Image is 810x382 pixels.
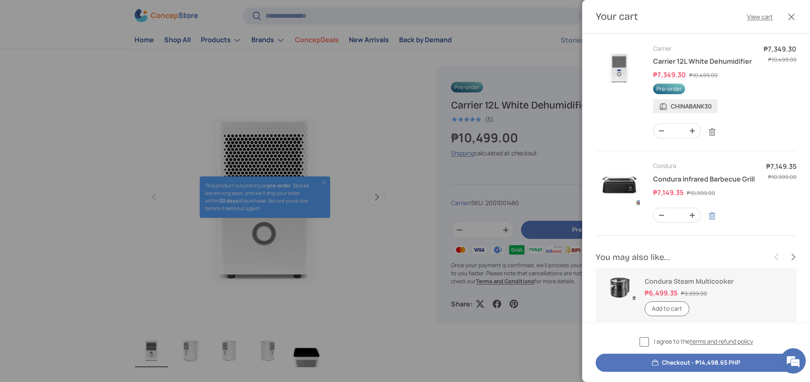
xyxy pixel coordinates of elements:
[768,173,796,181] s: ₱10,999.00
[653,99,718,113] div: CHINABANK30
[654,337,753,346] span: I agree to the
[670,124,684,138] input: Quantity
[596,10,638,23] h2: Your cart
[596,44,643,91] img: carrier-dehumidifier-12-liter-full-view-concepstore
[690,337,753,345] a: terms and refund policy
[653,161,756,170] div: Condura
[670,208,684,222] input: Quantity
[768,56,796,63] s: ₱10,499.00
[653,188,686,197] dd: ₱7,149.35
[766,161,797,171] dd: ₱7,149.35
[596,251,769,263] h2: You may also like...
[763,44,796,54] dd: ₱7,349.30
[645,277,734,285] a: Condura Steam Multicooker
[704,124,720,140] a: Remove
[653,84,685,94] span: Pre-order
[645,301,689,316] button: Add to cart
[653,57,752,66] a: Carrier 12L White Dehumidifier
[653,44,753,53] div: Carrier
[596,354,796,372] button: Checkout - ₱14,498.65 PHP
[653,70,688,79] dd: ₱7,349.30
[687,189,715,197] s: ₱10,999.00
[747,12,773,21] a: View cart
[689,71,718,79] s: ₱10,499.00
[704,208,720,224] a: Remove
[653,99,753,113] ul: Discount
[653,174,755,184] a: Condura Infrared Barbecue Grill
